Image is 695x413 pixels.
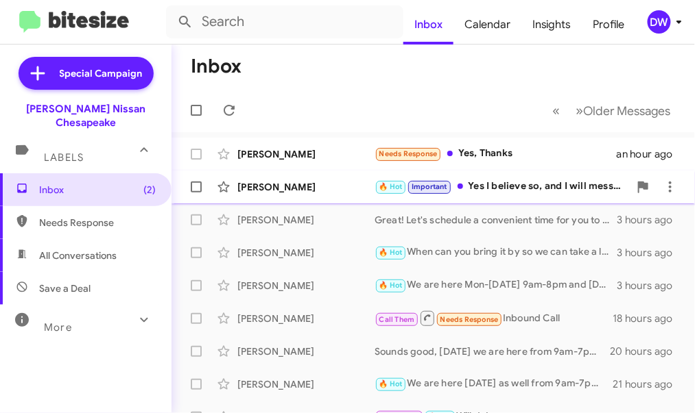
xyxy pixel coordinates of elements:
[440,315,499,324] span: Needs Response
[617,213,684,227] div: 3 hours ago
[39,249,117,262] span: All Conversations
[39,216,156,229] span: Needs Response
[375,310,613,327] div: Inbound Call
[521,5,582,45] a: Insights
[582,5,636,45] a: Profile
[379,248,403,257] span: 🔥 Hot
[375,245,617,260] div: When can you bring it by so we can take a look at it?
[617,279,684,292] div: 3 hours ago
[237,246,375,260] div: [PERSON_NAME]
[613,312,684,325] div: 18 hours ago
[576,102,583,119] span: »
[617,147,684,161] div: an hour ago
[237,147,375,161] div: [PERSON_NAME]
[375,277,617,293] div: We are here Mon-[DATE] 9am-8pm and [DATE] 9am-7pm. It takes about 15 minutes is there a time this...
[552,102,560,119] span: «
[19,57,154,90] a: Special Campaign
[60,66,143,80] span: Special Campaign
[379,281,403,290] span: 🔥 Hot
[636,10,680,34] button: DW
[379,379,403,388] span: 🔥 Hot
[613,377,684,391] div: 21 hours ago
[583,103,670,118] span: Older Messages
[648,10,671,34] div: DW
[44,321,72,334] span: More
[143,183,156,197] span: (2)
[375,179,629,195] div: Yes I believe so, and I will message if I'm able to get out of work any earlier.
[375,213,617,227] div: Great! Let's schedule a convenient time for you to bring your Cobalt in for an evaluation. When a...
[545,97,679,125] nav: Page navigation example
[39,183,156,197] span: Inbox
[375,146,617,162] div: Yes, Thanks
[567,97,679,125] button: Next
[237,345,375,358] div: [PERSON_NAME]
[412,182,447,191] span: Important
[544,97,568,125] button: Previous
[191,55,242,77] h1: Inbox
[237,213,375,227] div: [PERSON_NAME]
[237,312,375,325] div: [PERSON_NAME]
[44,151,84,164] span: Labels
[403,5,453,45] a: Inbox
[610,345,684,358] div: 20 hours ago
[375,345,610,358] div: Sounds good, [DATE] we are here from 9am-7pm. What time should we be ready for you?
[39,281,91,295] span: Save a Deal
[237,279,375,292] div: [PERSON_NAME]
[379,315,415,324] span: Call Them
[166,5,403,38] input: Search
[617,246,684,260] div: 3 hours ago
[379,182,403,191] span: 🔥 Hot
[379,149,438,158] span: Needs Response
[453,5,521,45] a: Calendar
[237,377,375,391] div: [PERSON_NAME]
[375,376,613,392] div: We are here [DATE] as well from 9am-7pm. Did you have some time to swing by then?
[237,180,375,194] div: [PERSON_NAME]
